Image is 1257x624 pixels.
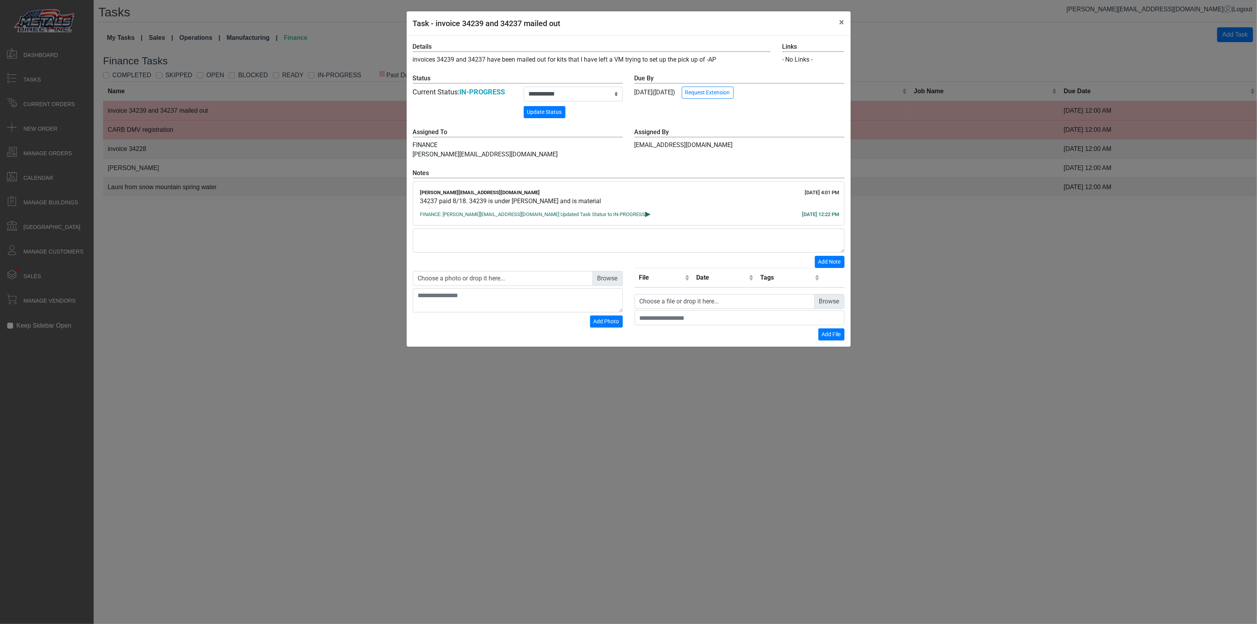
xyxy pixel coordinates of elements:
[413,128,623,137] label: Assigned To
[760,273,813,282] div: Tags
[629,128,850,159] div: [EMAIL_ADDRESS][DOMAIN_NAME]
[413,42,771,52] label: Details
[682,87,734,99] button: Request Extension
[635,74,845,83] label: Due By
[420,197,837,206] div: 34237 paid 8/18. 34239 is under [PERSON_NAME] and is material
[524,106,565,118] button: Update Status
[413,168,845,178] label: Notes
[821,268,844,288] th: Remove
[818,328,845,340] button: Add File
[594,318,619,324] span: Add Photo
[420,211,837,218] div: FINANCE: [PERSON_NAME][EMAIL_ADDRESS][DOMAIN_NAME] Updated Task Status to IN-PROGRESS
[805,189,839,197] div: [DATE] 4:01 PM
[802,211,839,218] div: [DATE] 12:22 PM
[413,18,561,29] h5: Task - invoice 34239 and 34237 mailed out
[635,74,845,99] div: [DATE] ([DATE])
[822,331,841,337] span: Add File
[420,190,540,195] span: [PERSON_NAME][EMAIL_ADDRESS][DOMAIN_NAME]
[413,87,512,97] div: Current Status:
[407,128,629,159] div: FINANCE [PERSON_NAME][EMAIL_ADDRESS][DOMAIN_NAME]
[696,273,747,282] div: Date
[815,256,845,268] button: Add Note
[782,42,844,52] label: Links
[639,273,683,282] div: File
[685,89,730,96] span: Request Extension
[413,74,623,83] label: Status
[635,128,845,137] label: Assigned By
[782,55,844,64] div: - No Links -
[645,211,651,216] span: ▸
[527,109,562,115] span: Update Status
[818,259,841,265] span: Add Note
[590,316,623,328] button: Add Photo
[460,88,505,96] strong: IN-PROGRESS
[407,42,777,64] div: invoices 34239 and 34237 have been mailed out for kits that I have left a VM trying to set up the...
[833,11,851,33] button: Close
